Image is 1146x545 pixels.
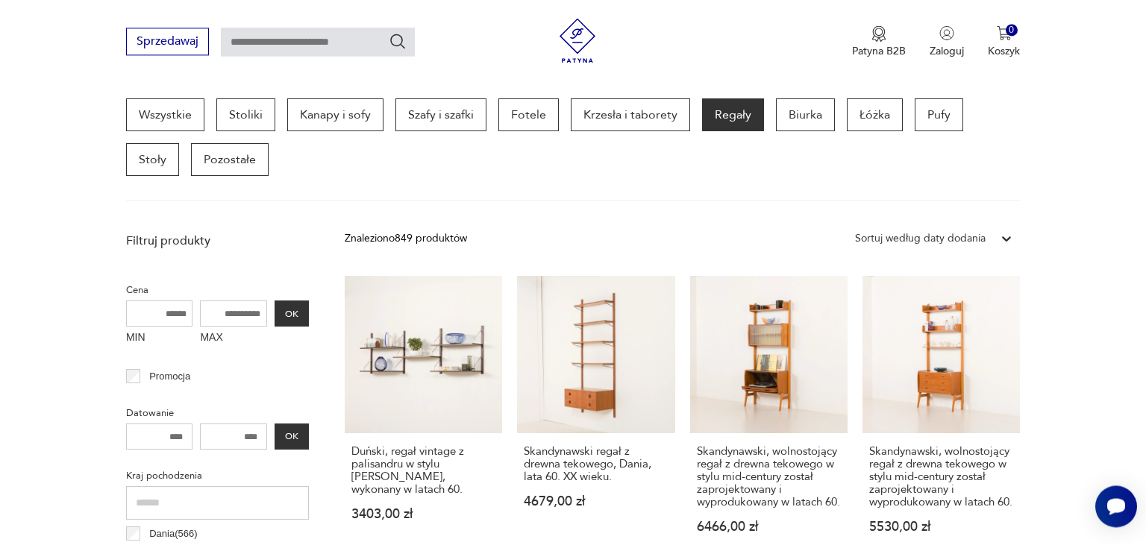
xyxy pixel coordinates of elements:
[200,327,267,350] label: MAX
[855,230,986,247] div: Sortuj według daty dodania
[988,25,1020,58] button: 0Koszyk
[852,44,906,58] p: Patyna B2B
[498,98,559,131] a: Fotele
[988,44,1020,58] p: Koszyk
[930,25,964,58] button: Zaloguj
[869,520,1013,533] p: 5530,00 zł
[126,405,309,421] p: Datowanie
[126,98,204,131] a: Wszystkie
[852,25,906,58] a: Ikona medaluPatyna B2B
[524,495,668,508] p: 4679,00 zł
[555,18,600,63] img: Patyna - sklep z meblami i dekoracjami vintage
[191,143,269,176] a: Pozostałe
[126,327,193,350] label: MIN
[697,445,841,508] h3: Skandynawski, wolnostojący regał z drewna tekowego w stylu mid-century został zaprojektowany i wy...
[571,98,690,131] a: Krzesła i taborety
[997,25,1012,40] img: Ikona koszyka
[524,445,668,483] h3: Skandynawski regał z drewna tekowego, Dania, lata 60. XX wieku.
[126,143,179,176] a: Stoły
[1095,485,1137,527] iframe: Smartsupp widget button
[915,98,963,131] a: Pufy
[351,508,495,520] p: 3403,00 zł
[869,445,1013,508] h3: Skandynawski, wolnostojący regał z drewna tekowego w stylu mid-century został zaprojektowany i wy...
[216,98,275,131] a: Stoliki
[126,37,209,48] a: Sprzedawaj
[702,98,764,131] a: Regały
[930,44,964,58] p: Zaloguj
[126,282,309,298] p: Cena
[126,233,309,249] p: Filtruj produkty
[847,98,903,131] a: Łóżka
[395,98,486,131] a: Szafy i szafki
[776,98,835,131] a: Biurka
[149,526,197,542] p: Dania ( 566 )
[126,28,209,55] button: Sprzedawaj
[126,467,309,484] p: Kraj pochodzenia
[389,32,407,50] button: Szukaj
[1006,24,1018,37] div: 0
[351,445,495,496] h3: Duński, regał vintage z palisandru w stylu [PERSON_NAME], wykonany w latach 60.
[275,423,309,450] button: OK
[852,25,906,58] button: Patyna B2B
[697,520,841,533] p: 6466,00 zł
[345,230,467,247] div: Znaleziono 849 produktów
[149,368,190,385] p: Promocja
[871,25,886,42] img: Ikona medalu
[275,300,309,327] button: OK
[287,98,383,131] a: Kanapy i sofy
[939,25,954,40] img: Ikonka użytkownika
